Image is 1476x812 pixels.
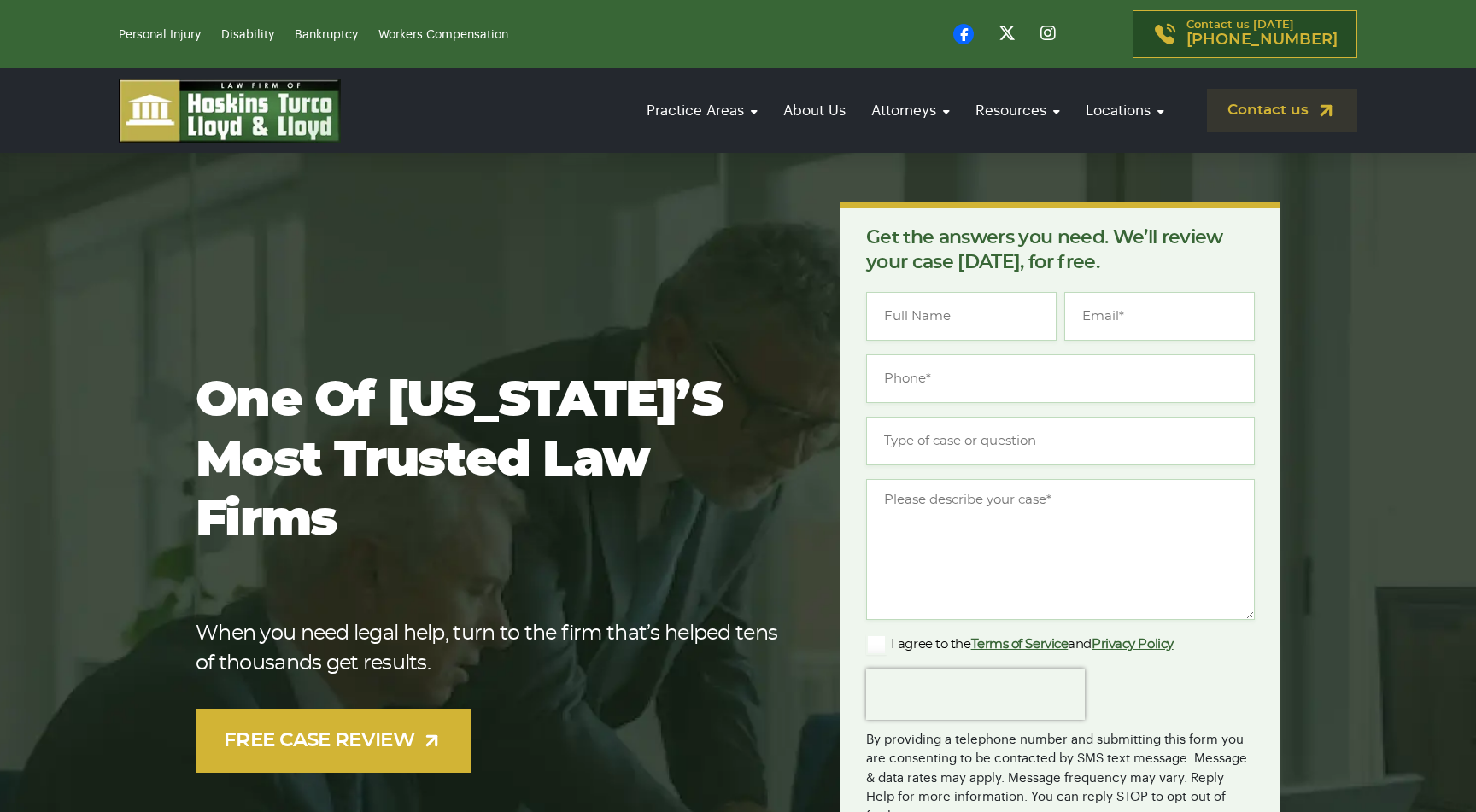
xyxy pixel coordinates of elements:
a: Personal Injury [119,29,201,41]
p: Get the answers you need. We’ll review your case [DATE], for free. [866,225,1255,275]
a: FREE CASE REVIEW [196,709,471,773]
a: Contact us [DATE][PHONE_NUMBER] [1133,10,1357,58]
p: When you need legal help, turn to the firm that’s helped tens of thousands get results. [196,619,786,679]
p: Contact us [DATE] [1186,20,1338,49]
input: Phone* [866,354,1255,403]
a: Privacy Policy [1092,638,1174,651]
a: About Us [775,86,854,135]
input: Email* [1064,292,1255,341]
a: Contact us [1207,89,1357,132]
input: Type of case or question [866,417,1255,465]
a: Resources [967,86,1069,135]
a: Bankruptcy [295,29,358,41]
a: Locations [1077,86,1173,135]
a: Practice Areas [638,86,766,135]
a: Terms of Service [971,638,1069,651]
a: Disability [221,29,274,41]
label: I agree to the and [866,634,1174,655]
iframe: reCAPTCHA [866,669,1085,720]
input: Full Name [866,292,1057,341]
span: [PHONE_NUMBER] [1186,32,1338,49]
a: Attorneys [863,86,958,135]
img: logo [119,79,341,143]
img: arrow-up-right-light.svg [421,730,442,751]
a: Workers Compensation [378,29,508,41]
h1: One of [US_STATE]’s most trusted law firms [196,371,786,551]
